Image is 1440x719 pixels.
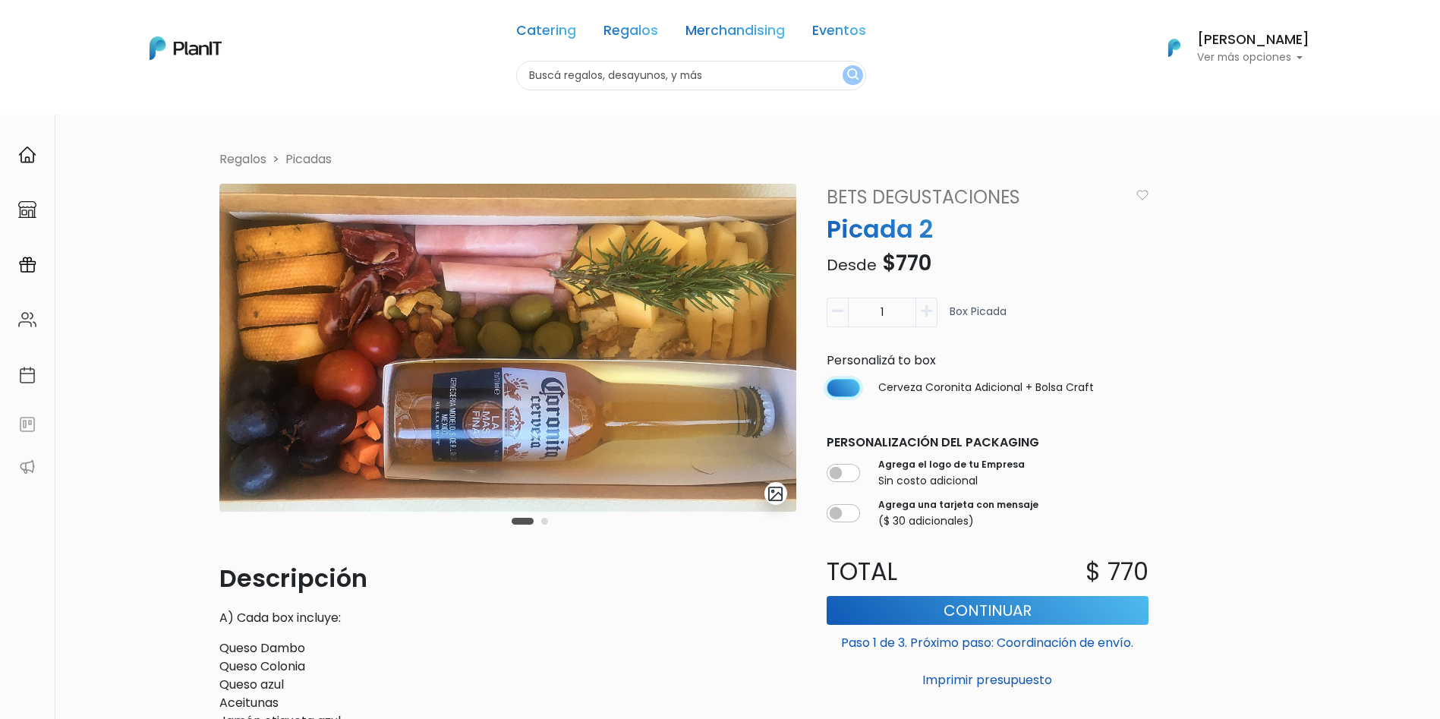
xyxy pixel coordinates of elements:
[685,24,785,43] a: Merchandising
[1086,553,1149,590] p: $ 770
[18,146,36,164] img: home-e721727adea9d79c4d83392d1f703f7f8bce08238fde08b1acbfd93340b81755.svg
[818,352,1158,370] div: Personalizá to box
[18,366,36,384] img: calendar-87d922413cdce8b2cf7b7f5f62616a5cf9e4887200fb71536465627b3292af00.svg
[219,609,796,627] p: A) Cada box incluye:
[878,473,1025,489] p: Sin costo adicional
[878,380,1094,396] label: Cerveza Coronita Adicional + Bolsa Craft
[950,304,1007,333] p: Box Picada
[847,68,859,83] img: search_button-432b6d5273f82d61273b3651a40e1bd1b912527efae98b1b7a1b2c0702e16a8d.svg
[882,248,931,278] span: $770
[1197,52,1309,63] p: Ver más opciones
[818,184,1130,211] a: Bets degustaciones
[219,184,796,512] img: PICADA_2_BETS.jpg
[827,628,1149,652] p: Paso 1 de 3. Próximo paso: Coordinación de envío.
[18,311,36,329] img: people-662611757002400ad9ed0e3c099ab2801c6687ba6c219adb57efc949bc21e19d.svg
[285,150,332,168] a: Picadas
[210,150,1230,172] nav: breadcrumb
[1197,33,1309,47] h6: [PERSON_NAME]
[516,24,576,43] a: Catering
[18,200,36,219] img: marketplace-4ceaa7011d94191e9ded77b95e3339b90024bf715f7c57f8cf31f2d8c509eaba.svg
[818,553,988,590] p: Total
[541,518,548,525] button: Carousel Page 2
[219,150,266,169] li: Regalos
[18,256,36,274] img: campaigns-02234683943229c281be62815700db0a1741e53638e28bf9629b52c665b00959.svg
[827,596,1149,625] button: Continuar
[827,434,1149,452] p: Personalización del packaging
[603,24,658,43] a: Regalos
[18,458,36,476] img: partners-52edf745621dab592f3b2c58e3bca9d71375a7ef29c3b500c9f145b62cc070d4.svg
[78,14,219,44] div: ¿Necesitás ayuda?
[827,667,1149,693] button: Imprimir presupuesto
[767,485,784,503] img: gallery-light
[878,498,1038,512] label: Agrega una tarjeta con mensaje
[150,36,222,60] img: PlanIt Logo
[18,415,36,434] img: feedback-78b5a0c8f98aac82b08bfc38622c3050aee476f2c9584af64705fc4e61158814.svg
[827,254,877,276] span: Desde
[512,518,534,525] button: Carousel Page 1 (Current Slide)
[1158,31,1191,65] img: PlanIt Logo
[508,512,552,530] div: Carousel Pagination
[516,61,866,90] input: Buscá regalos, desayunos, y más
[812,24,866,43] a: Eventos
[1149,28,1309,68] button: PlanIt Logo [PERSON_NAME] Ver más opciones
[219,560,796,597] p: Descripción
[878,458,1025,471] label: Agrega el logo de tu Empresa
[818,211,1158,248] p: Picada 2
[1136,190,1149,200] img: heart_icon
[878,513,1038,529] p: ($ 30 adicionales)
